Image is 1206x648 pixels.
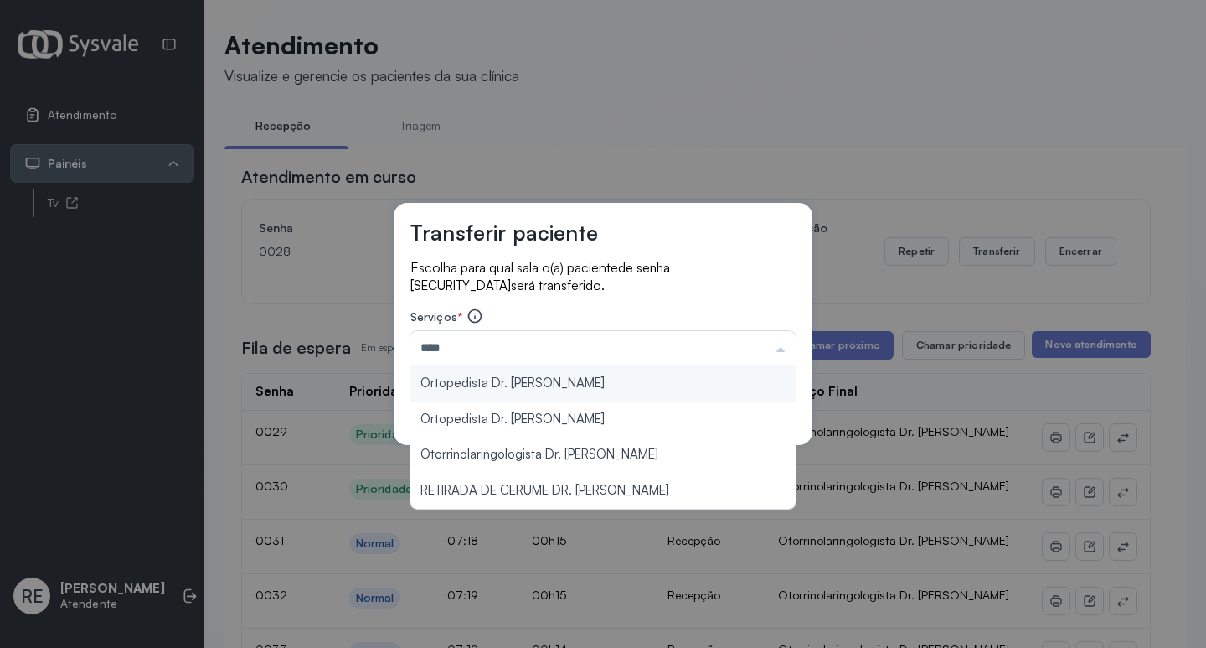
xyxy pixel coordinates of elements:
span: Serviços [410,309,457,324]
p: Escolha para qual sala o(a) paciente será transferido. [410,259,796,294]
li: Ortopedista Dr. [PERSON_NAME] [410,402,796,438]
li: Otorrinolaringologista Dr. [PERSON_NAME] [410,437,796,473]
li: RETIRADA DE CERUME DR. [PERSON_NAME] [410,473,796,509]
span: de senha [SECURITY_DATA] [410,260,670,293]
li: Ortopedista Dr. [PERSON_NAME] [410,365,796,402]
h3: Transferir paciente [410,220,598,246]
